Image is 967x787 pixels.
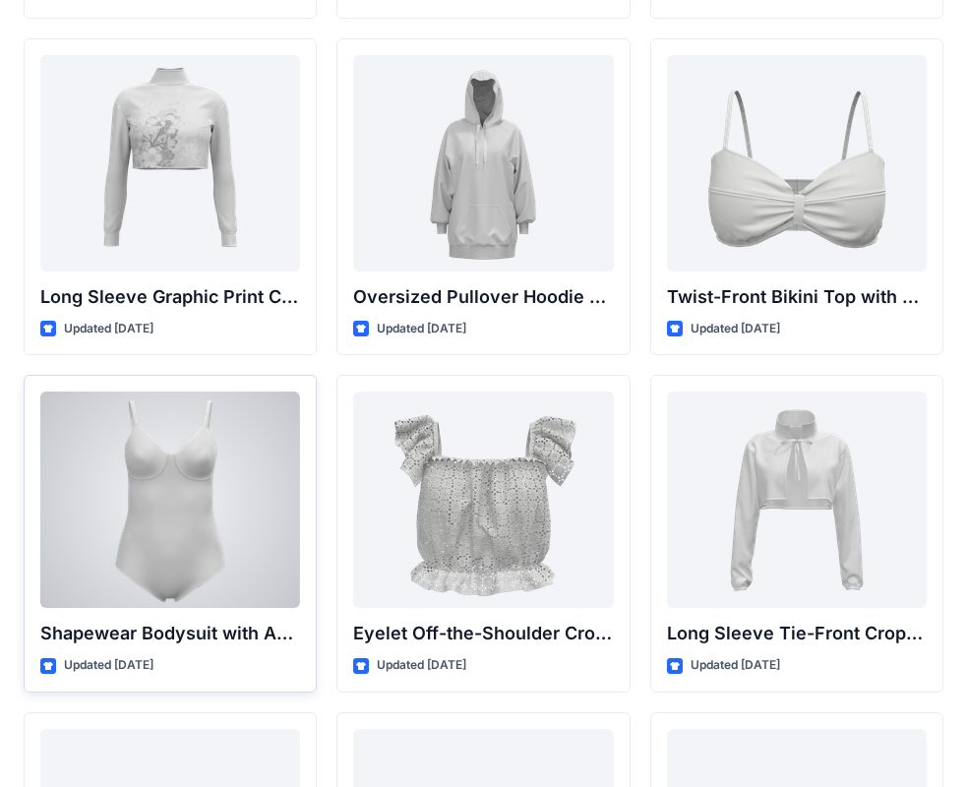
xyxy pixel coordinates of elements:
[64,319,153,339] p: Updated [DATE]
[377,319,466,339] p: Updated [DATE]
[667,283,927,311] p: Twist-Front Bikini Top with Thin Straps
[353,55,613,272] a: Oversized Pullover Hoodie with Front Pocket
[40,620,300,647] p: Shapewear Bodysuit with Adjustable Straps
[691,319,780,339] p: Updated [DATE]
[667,620,927,647] p: Long Sleeve Tie-Front Cropped Shrug
[353,620,613,647] p: Eyelet Off-the-Shoulder Crop Top with Ruffle Straps
[667,55,927,272] a: Twist-Front Bikini Top with Thin Straps
[377,655,466,676] p: Updated [DATE]
[353,392,613,608] a: Eyelet Off-the-Shoulder Crop Top with Ruffle Straps
[353,283,613,311] p: Oversized Pullover Hoodie with Front Pocket
[40,283,300,311] p: Long Sleeve Graphic Print Cropped Turtleneck
[40,55,300,272] a: Long Sleeve Graphic Print Cropped Turtleneck
[40,392,300,608] a: Shapewear Bodysuit with Adjustable Straps
[667,392,927,608] a: Long Sleeve Tie-Front Cropped Shrug
[691,655,780,676] p: Updated [DATE]
[64,655,153,676] p: Updated [DATE]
